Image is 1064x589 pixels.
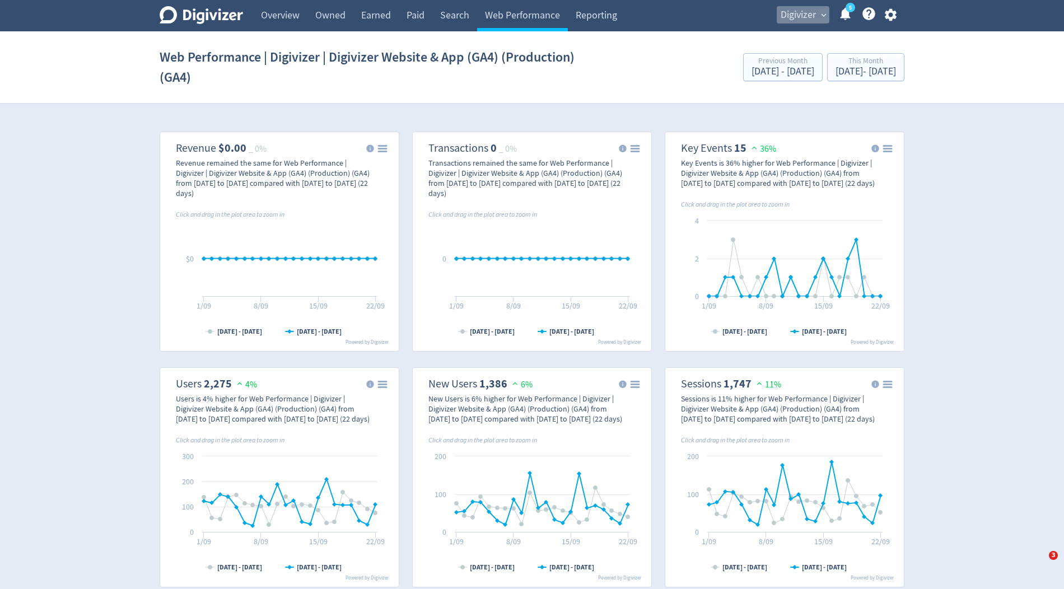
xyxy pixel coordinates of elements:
[234,379,257,390] span: 4%
[176,158,370,198] div: Revenue remained the same for Web Performance | Digivizer | Digivizer Website & App (GA4) (Produc...
[836,57,896,67] div: This Month
[491,141,497,156] strong: 0
[759,301,773,311] text: 8/09
[470,563,515,572] text: [DATE] - [DATE]
[849,4,852,12] text: 5
[619,301,637,311] text: 22/09
[759,536,773,546] text: 8/09
[734,141,746,156] strong: 15
[182,451,194,461] text: 300
[435,489,446,499] text: 100
[346,339,389,345] text: Powered by Digivizer
[752,67,814,77] div: [DATE] - [DATE]
[819,10,829,20] span: expand_more
[428,158,622,198] div: Transactions remained the same for Web Performance | Digivizer | Digivizer Website & App (GA4) (P...
[249,143,267,155] span: _ 0%
[176,210,284,219] i: Click and drag in the plot area to zoom in
[814,301,833,311] text: 15/09
[435,451,446,461] text: 200
[218,141,246,156] strong: $0.00
[254,301,268,311] text: 8/09
[297,563,342,572] text: [DATE] - [DATE]
[702,536,716,546] text: 1/09
[182,502,194,512] text: 100
[695,527,699,537] text: 0
[449,536,464,546] text: 1/09
[836,67,896,77] div: [DATE] - [DATE]
[190,527,194,537] text: 0
[598,574,642,581] text: Powered by Digivizer
[417,137,647,347] svg: Transactions 0 _ 0%
[428,436,537,445] i: Click and drag in the plot area to zoom in
[417,372,647,582] svg: New Users 476 4%
[204,376,232,391] strong: 2,275
[724,376,752,391] strong: 1,747
[562,536,580,546] text: 15/09
[297,327,342,336] text: [DATE] - [DATE]
[449,301,464,311] text: 1/09
[871,301,890,311] text: 22/09
[562,301,580,311] text: 15/09
[754,379,765,387] img: positive-performance.svg
[598,339,642,345] text: Powered by Digivizer
[681,436,790,445] i: Click and drag in the plot area to zoom in
[165,137,394,347] svg: Revenue $0.00 _ 0%
[428,394,622,424] div: New Users is 6% higher for Web Performance | Digivizer | Digivizer Website & App (GA4) (Productio...
[506,536,521,546] text: 8/09
[687,451,699,461] text: 200
[442,527,446,537] text: 0
[309,536,328,546] text: 15/09
[752,57,814,67] div: Previous Month
[871,536,890,546] text: 22/09
[160,39,608,95] h1: Web Performance | Digivizer | Digivizer Website & App (GA4) (Production) (GA4)
[749,143,776,155] span: 36%
[702,301,716,311] text: 1/09
[176,394,370,424] div: Users is 4% higher for Web Performance | Digivizer | Digivizer Website & App (GA4) (Production) (...
[1049,551,1058,560] span: 3
[428,210,537,219] i: Click and drag in the plot area to zoom in
[619,536,637,546] text: 22/09
[670,137,899,347] svg: Key Events 6 _ 0%
[754,379,781,390] span: 11%
[722,327,767,336] text: [DATE] - [DATE]
[186,254,194,264] text: $0
[777,6,829,24] button: Digivizer
[670,372,899,582] svg: Sessions 577 &lt;1%
[182,476,194,487] text: 200
[749,143,760,152] img: positive-performance.svg
[681,141,732,155] dt: Key Events
[479,376,507,391] strong: 1,386
[722,563,767,572] text: [DATE] - [DATE]
[254,536,268,546] text: 8/09
[695,216,699,226] text: 4
[176,141,216,155] dt: Revenue
[197,301,211,311] text: 1/09
[681,200,790,209] i: Click and drag in the plot area to zoom in
[217,327,262,336] text: [DATE] - [DATE]
[234,379,245,387] img: positive-performance.svg
[802,563,847,572] text: [DATE] - [DATE]
[499,143,517,155] span: _ 0%
[428,377,477,391] dt: New Users
[827,53,904,81] button: This Month[DATE]- [DATE]
[197,536,211,546] text: 1/09
[681,377,721,391] dt: Sessions
[346,574,389,581] text: Powered by Digivizer
[814,536,833,546] text: 15/09
[510,379,521,387] img: positive-performance.svg
[802,327,847,336] text: [DATE] - [DATE]
[549,327,594,336] text: [DATE] - [DATE]
[695,291,699,301] text: 0
[309,301,328,311] text: 15/09
[851,574,894,581] text: Powered by Digivizer
[428,141,488,155] dt: Transactions
[470,327,515,336] text: [DATE] - [DATE]
[781,6,816,24] span: Digivizer
[366,301,385,311] text: 22/09
[687,489,699,499] text: 100
[217,563,262,572] text: [DATE] - [DATE]
[549,563,594,572] text: [DATE] - [DATE]
[366,536,385,546] text: 22/09
[442,254,446,264] text: 0
[176,436,284,445] i: Click and drag in the plot area to zoom in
